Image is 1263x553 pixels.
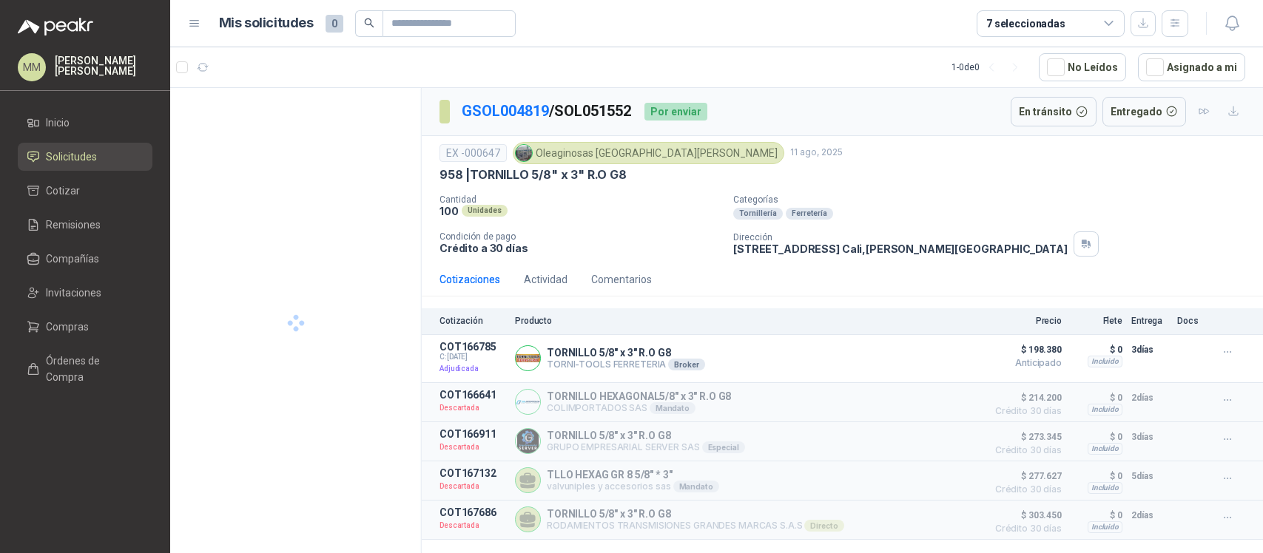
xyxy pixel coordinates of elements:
p: COT167132 [439,467,506,479]
p: 958 | TORNILLO 5/8" x 3" R.O G8 [439,167,627,183]
p: Categorías [733,194,1257,205]
div: 7 seleccionadas [986,16,1065,32]
p: Precio [988,316,1062,326]
span: Compañías [46,251,99,267]
span: Invitaciones [46,285,101,301]
img: Company Logo [516,145,532,161]
p: COLIMPORTADOS SAS [547,402,731,414]
div: MM [18,53,46,81]
div: Actividad [524,271,567,288]
p: Cantidad [439,194,721,205]
a: Cotizar [18,177,152,205]
p: Dirección [733,232,1068,242]
p: RODAMIENTOS TRANSMISIONES GRANDES MARCAS S.A.S [547,520,844,532]
p: 2 días [1131,506,1168,524]
div: EX -000647 [439,144,507,162]
p: TORNILLO 5/8" x 3" R.O G8 [547,430,745,441]
div: Por enviar [644,103,707,121]
div: Incluido [1088,521,1122,533]
p: 100 [439,205,459,217]
p: Crédito a 30 días [439,242,721,254]
p: Cotización [439,316,506,326]
div: Incluido [1088,404,1122,415]
p: TLLO HEXAG GR 8 5/8" * 3" [547,469,719,481]
img: Company Logo [516,390,540,414]
p: Entrega [1131,316,1168,326]
a: Remisiones [18,211,152,239]
p: Descartada [439,401,506,415]
button: Asignado a mi [1138,53,1245,81]
span: $ 198.380 [988,341,1062,359]
div: Mandato [673,481,719,492]
div: Incluido [1088,443,1122,455]
p: / SOL051552 [462,100,633,123]
span: C: [DATE] [439,353,506,362]
div: Ferretería [786,208,833,220]
p: [STREET_ADDRESS] Cali , [PERSON_NAME][GEOGRAPHIC_DATA] [733,242,1068,255]
p: $ 0 [1071,341,1122,359]
span: Cotizar [46,183,80,199]
button: En tránsito [1011,97,1097,126]
span: Compras [46,319,89,335]
p: $ 0 [1071,506,1122,524]
img: Company Logo [516,346,540,370]
p: TORNILLO 5/8" x 3" R.O G8 [547,508,844,520]
div: Directo [804,520,843,532]
p: valvuniples y accesorios sas [547,481,719,492]
p: $ 0 [1071,467,1122,485]
span: Solicitudes [46,149,97,165]
div: Especial [702,441,745,453]
span: Crédito 30 días [988,446,1062,455]
p: COT166641 [439,389,506,401]
p: [PERSON_NAME] [PERSON_NAME] [55,55,152,76]
a: Invitaciones [18,279,152,307]
img: Logo peakr [18,18,93,35]
span: Crédito 30 días [988,524,1062,533]
div: Unidades [462,205,508,217]
p: Descartada [439,440,506,455]
h1: Mis solicitudes [219,13,314,34]
a: GSOL004819 [462,102,549,120]
p: TORNILLO HEXAGONAL5/8" x 3" R.O G8 [547,390,731,402]
a: Órdenes de Compra [18,347,152,391]
a: Compras [18,313,152,341]
p: COT167686 [439,506,506,518]
p: Descartada [439,479,506,494]
p: 2 días [1131,389,1168,407]
span: Crédito 30 días [988,407,1062,415]
div: 1 - 0 de 0 [952,55,1027,79]
span: Remisiones [46,217,101,233]
div: Broker [668,359,704,370]
div: Mandato [650,402,696,414]
p: 11 ago, 2025 [790,146,843,160]
p: Flete [1071,316,1122,326]
div: Incluido [1088,482,1122,494]
a: Inicio [18,109,152,137]
button: No Leídos [1039,53,1126,81]
p: $ 0 [1071,428,1122,446]
p: COT166785 [439,341,506,353]
button: Entregado [1102,97,1187,126]
div: Cotizaciones [439,271,500,288]
span: Anticipado [988,359,1062,367]
div: Comentarios [591,271,652,288]
div: Incluido [1088,356,1122,367]
span: search [364,18,374,28]
p: Condición de pago [439,231,721,242]
span: Crédito 30 días [988,485,1062,494]
p: Producto [515,316,979,326]
p: TORNI-TOOLS FERRETERIA [547,359,705,370]
span: $ 303.450 [988,506,1062,524]
a: Solicitudes [18,143,152,171]
p: 5 días [1131,467,1168,485]
p: GRUPO EMPRESARIAL SERVER SAS [547,441,745,453]
p: 3 días [1131,428,1168,446]
p: $ 0 [1071,389,1122,407]
span: 0 [326,15,343,33]
span: $ 214.200 [988,389,1062,407]
p: COT166911 [439,428,506,440]
span: Inicio [46,115,70,131]
span: Órdenes de Compra [46,353,138,385]
a: Compañías [18,245,152,273]
div: Tornillería [733,208,783,220]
